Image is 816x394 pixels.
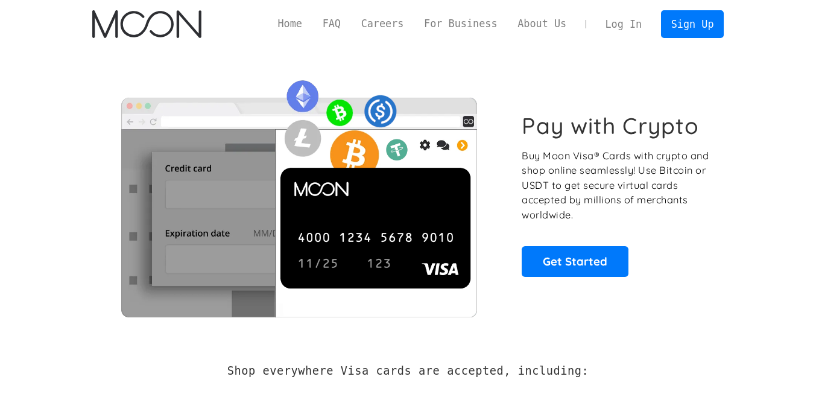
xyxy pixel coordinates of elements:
a: Careers [351,16,414,31]
a: Home [268,16,312,31]
a: About Us [507,16,577,31]
h2: Shop everywhere Visa cards are accepted, including: [227,364,589,378]
a: For Business [414,16,507,31]
img: Moon Logo [92,10,201,38]
a: FAQ [312,16,351,31]
img: Moon Cards let you spend your crypto anywhere Visa is accepted. [92,72,505,317]
p: Buy Moon Visa® Cards with crypto and shop online seamlessly! Use Bitcoin or USDT to get secure vi... [522,148,710,223]
h1: Pay with Crypto [522,112,699,139]
a: home [92,10,201,38]
a: Sign Up [661,10,724,37]
a: Get Started [522,246,628,276]
a: Log In [595,11,652,37]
